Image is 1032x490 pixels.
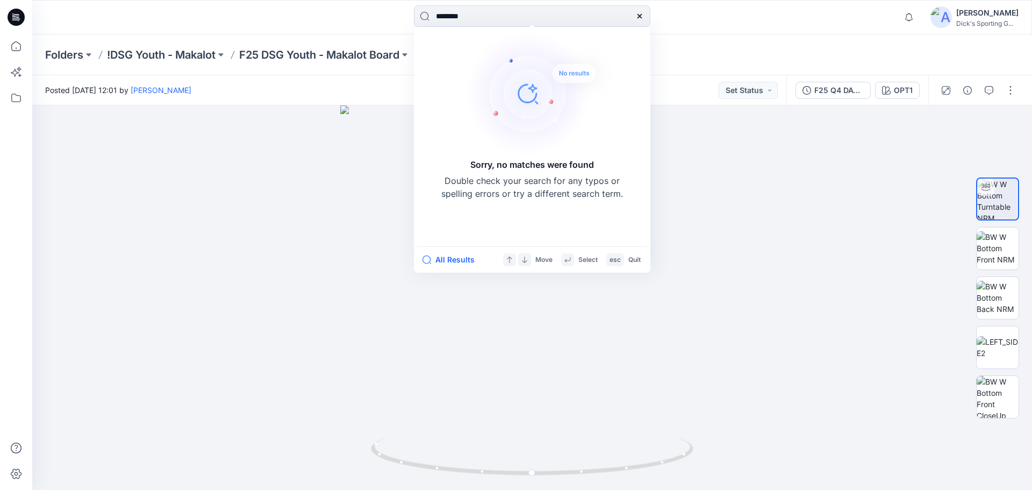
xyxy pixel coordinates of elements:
[470,158,594,171] h5: Sorry, no matches were found
[45,84,191,96] span: Posted [DATE] 12:01 by
[628,254,641,266] p: Quit
[956,19,1019,27] div: Dick's Sporting G...
[894,84,913,96] div: OPT1
[441,174,623,200] p: Double check your search for any typos or spelling errors or try a different search term.
[977,376,1019,418] img: BW W Bottom Front CloseUp NRM
[930,6,952,28] img: avatar
[107,47,216,62] a: !DSG Youth - Makalot
[875,82,920,99] button: OPT1
[422,253,482,266] button: All Results
[977,231,1019,265] img: BW W Bottom Front NRM
[465,29,616,158] img: Sorry, no matches were found
[535,254,553,266] p: Move
[239,47,399,62] a: F25 DSG Youth - Makalot Board
[977,179,1018,219] img: BW W Bottom Turntable NRM
[131,86,191,95] a: [PERSON_NAME]
[795,82,871,99] button: F25 Q4 DAYUSA02 CRS1_250324
[610,254,621,266] p: esc
[977,281,1019,315] img: BW W Bottom Back NRM
[578,254,598,266] p: Select
[814,84,864,96] div: F25 Q4 DAYUSA02 CRS1_250324
[45,47,83,62] a: Folders
[977,336,1019,359] img: LEFT_SIDE2
[959,82,976,99] button: Details
[956,6,1019,19] div: [PERSON_NAME]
